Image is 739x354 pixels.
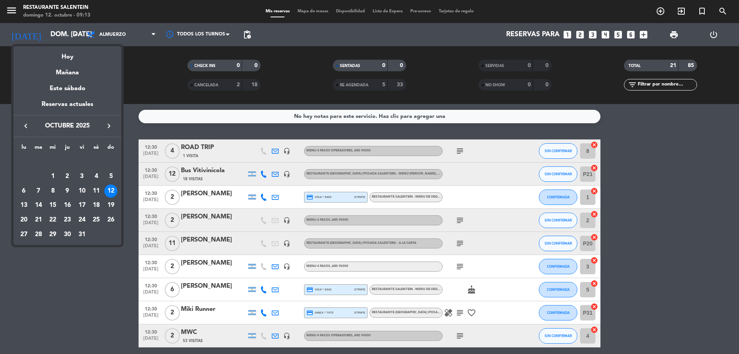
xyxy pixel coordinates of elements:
[61,213,74,226] div: 23
[61,199,74,212] div: 16
[45,143,60,155] th: miércoles
[104,185,117,198] div: 12
[45,184,60,198] td: 8 de octubre de 2025
[31,143,46,155] th: martes
[46,213,59,226] div: 22
[104,169,118,184] td: 5 de octubre de 2025
[61,170,74,183] div: 2
[46,228,59,241] div: 29
[60,227,75,242] td: 30 de octubre de 2025
[31,198,46,213] td: 14 de octubre de 2025
[31,213,46,227] td: 21 de octubre de 2025
[75,143,89,155] th: viernes
[13,78,121,99] div: Este sábado
[104,121,114,131] i: keyboard_arrow_right
[75,228,89,241] div: 31
[61,228,74,241] div: 30
[104,184,118,198] td: 12 de octubre de 2025
[17,213,31,227] td: 20 de octubre de 2025
[19,121,33,131] button: keyboard_arrow_left
[32,213,45,226] div: 21
[75,169,89,184] td: 3 de octubre de 2025
[46,185,59,198] div: 8
[17,184,31,198] td: 6 de octubre de 2025
[45,213,60,227] td: 22 de octubre de 2025
[32,185,45,198] div: 7
[31,227,46,242] td: 28 de octubre de 2025
[45,198,60,213] td: 15 de octubre de 2025
[89,198,104,213] td: 18 de octubre de 2025
[89,169,104,184] td: 4 de octubre de 2025
[45,169,60,184] td: 1 de octubre de 2025
[33,121,102,131] span: octubre 2025
[17,228,30,241] div: 27
[31,184,46,198] td: 7 de octubre de 2025
[17,143,31,155] th: lunes
[104,213,118,227] td: 26 de octubre de 2025
[61,185,74,198] div: 9
[60,184,75,198] td: 9 de octubre de 2025
[13,99,121,115] div: Reservas actuales
[46,199,59,212] div: 15
[13,62,121,78] div: Mañana
[90,199,103,212] div: 18
[90,213,103,226] div: 25
[75,213,89,226] div: 24
[104,198,118,213] td: 19 de octubre de 2025
[89,184,104,198] td: 11 de octubre de 2025
[104,199,117,212] div: 19
[17,198,31,213] td: 13 de octubre de 2025
[17,199,30,212] div: 13
[17,227,31,242] td: 27 de octubre de 2025
[60,198,75,213] td: 16 de octubre de 2025
[75,213,89,227] td: 24 de octubre de 2025
[104,170,117,183] div: 5
[89,213,104,227] td: 25 de octubre de 2025
[17,185,30,198] div: 6
[32,228,45,241] div: 28
[89,143,104,155] th: sábado
[104,213,117,226] div: 26
[75,227,89,242] td: 31 de octubre de 2025
[46,170,59,183] div: 1
[60,169,75,184] td: 2 de octubre de 2025
[13,46,121,62] div: Hoy
[21,121,30,131] i: keyboard_arrow_left
[75,185,89,198] div: 10
[60,213,75,227] td: 23 de octubre de 2025
[45,227,60,242] td: 29 de octubre de 2025
[17,154,118,169] td: OCT.
[90,185,103,198] div: 11
[104,143,118,155] th: domingo
[32,199,45,212] div: 14
[102,121,116,131] button: keyboard_arrow_right
[75,198,89,213] td: 17 de octubre de 2025
[60,143,75,155] th: jueves
[75,184,89,198] td: 10 de octubre de 2025
[17,213,30,226] div: 20
[75,199,89,212] div: 17
[90,170,103,183] div: 4
[75,170,89,183] div: 3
